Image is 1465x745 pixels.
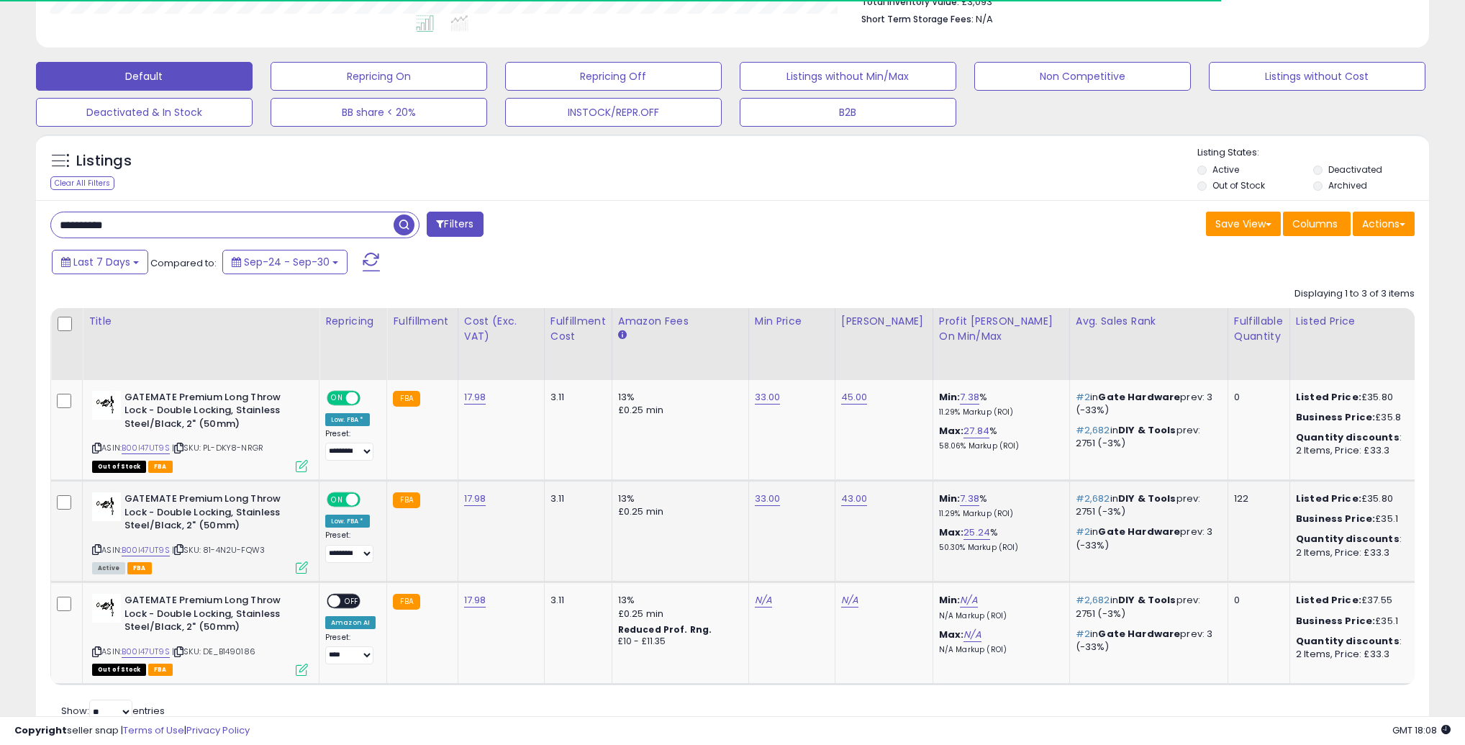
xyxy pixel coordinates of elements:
[1076,525,1217,551] p: in prev: 3 (-33%)
[755,593,772,608] a: N/A
[939,645,1058,655] p: N/A Markup (ROI)
[740,62,956,91] button: Listings without Min/Max
[755,390,781,405] a: 33.00
[124,492,299,536] b: GATEMATE Premium Long Throw Lock - Double Locking, Stainless Steel/Black, 2" (50mm)
[841,390,868,405] a: 45.00
[1296,492,1415,505] div: £35.80
[1098,627,1180,641] span: Gate Hardware
[960,492,979,506] a: 7.38
[127,562,152,574] span: FBA
[92,461,146,473] span: All listings that are currently out of stock and unavailable for purchase on Amazon
[464,492,486,506] a: 17.98
[1296,391,1415,404] div: £35.80
[1353,212,1415,236] button: Actions
[740,98,956,127] button: B2B
[505,62,722,91] button: Repricing Off
[1206,212,1281,236] button: Save View
[89,314,313,329] div: Title
[1296,593,1361,607] b: Listed Price:
[1328,163,1382,176] label: Deactivated
[122,646,170,658] a: B00I47UT9S
[150,256,217,270] span: Compared to:
[76,151,132,171] h5: Listings
[325,530,376,563] div: Preset:
[550,314,606,344] div: Fulfillment Cost
[618,492,738,505] div: 13%
[325,429,376,461] div: Preset:
[1234,594,1279,607] div: 0
[393,594,419,610] small: FBA
[939,611,1058,621] p: N/A Markup (ROI)
[1076,628,1217,654] p: in prev: 3 (-33%)
[1076,424,1217,450] p: in prev: 2751 (-3%)
[36,98,253,127] button: Deactivated & In Stock
[124,594,299,638] b: GATEMATE Premium Long Throw Lock - Double Locking, Stainless Steel/Black, 2" (50mm)
[1296,532,1400,546] b: Quantity discounts
[618,314,743,329] div: Amazon Fees
[1076,593,1110,607] span: #2,682
[464,314,538,344] div: Cost (Exc. VAT)
[841,492,868,506] a: 43.00
[1098,525,1180,538] span: Gate Hardware
[1234,391,1279,404] div: 0
[1209,62,1425,91] button: Listings without Cost
[325,633,376,665] div: Preset:
[244,255,330,269] span: Sep-24 - Sep-30
[124,391,299,435] b: GATEMATE Premium Long Throw Lock - Double Locking, Stainless Steel/Black, 2" (50mm)
[550,594,601,607] div: 3.11
[963,628,981,642] a: N/A
[550,391,601,404] div: 3.11
[1296,594,1415,607] div: £37.55
[939,424,964,438] b: Max:
[1234,314,1284,344] div: Fulfillable Quantity
[1296,615,1415,628] div: £35.1
[1296,635,1415,648] div: :
[1296,533,1415,546] div: :
[1076,391,1217,417] p: in prev: 3 (-33%)
[1212,163,1239,176] label: Active
[1118,492,1176,505] span: DIY & Tools
[939,407,1058,417] p: 11.29% Markup (ROI)
[186,723,250,737] a: Privacy Policy
[122,442,170,454] a: B00I47UT9S
[325,616,376,629] div: Amazon AI
[618,623,712,636] b: Reduced Prof. Rng.
[618,636,738,648] div: £10 - £11.35
[1076,594,1217,620] p: in prev: 2751 (-3%)
[14,723,67,737] strong: Copyright
[325,515,370,528] div: Low. FBA *
[939,441,1058,451] p: 58.06% Markup (ROI)
[755,314,829,329] div: Min Price
[1328,179,1367,191] label: Archived
[328,494,346,506] span: ON
[1076,627,1090,641] span: #2
[618,608,738,620] div: £0.25 min
[1296,430,1400,444] b: Quantity discounts
[328,392,346,404] span: ON
[939,525,964,539] b: Max:
[427,212,483,237] button: Filters
[861,13,974,25] b: Short Term Storage Fees:
[1296,431,1415,444] div: :
[618,329,627,342] small: Amazon Fees.
[1292,217,1338,231] span: Columns
[1296,390,1361,404] b: Listed Price:
[36,62,253,91] button: Default
[939,391,1058,417] div: %
[618,391,738,404] div: 13%
[358,392,381,404] span: OFF
[464,593,486,608] a: 17.98
[172,646,255,657] span: | SKU: DE_B1490186
[939,390,961,404] b: Min:
[939,492,1058,519] div: %
[1392,723,1451,737] span: 2025-10-8 18:08 GMT
[73,255,130,269] span: Last 7 Days
[123,723,184,737] a: Terms of Use
[1076,492,1110,505] span: #2,682
[939,543,1058,553] p: 50.30% Markup (ROI)
[1076,314,1222,329] div: Avg. Sales Rank
[14,724,250,738] div: seller snap | |
[271,62,487,91] button: Repricing On
[618,594,738,607] div: 13%
[1076,492,1217,518] p: in prev: 2751 (-3%)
